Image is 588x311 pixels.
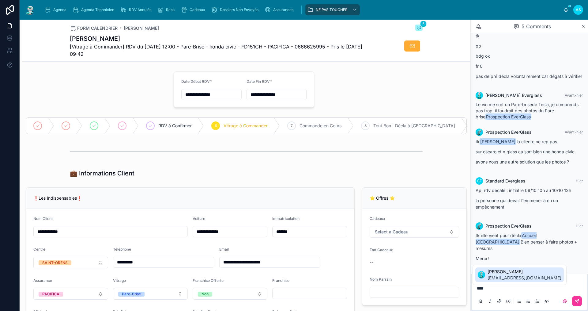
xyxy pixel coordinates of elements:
a: NE PAS TOUCHER [305,4,360,15]
button: Select Button [33,288,108,300]
span: ❗Les Indispensables❗ [33,195,82,201]
p: Merci ! [476,255,583,262]
a: [PERSON_NAME] [124,25,159,31]
div: PACIFICA [42,292,59,297]
span: [EMAIL_ADDRESS][DOMAIN_NAME] [488,275,561,281]
a: Rack [156,4,179,15]
span: Assurance [33,278,52,283]
div: SAINT-ORENS [42,260,68,265]
button: Select Button [193,288,267,300]
button: Select Button [113,288,188,300]
img: App logo [24,5,36,15]
span: Avant-hier [565,130,583,134]
a: Cadeaux [179,4,209,15]
div: Non [202,292,209,297]
a: Agenda [43,4,71,15]
p: Ap: rdv décalé : initial le 09/10 10h au 10/10 12h [476,187,583,194]
div: Pare-Brise [122,292,141,297]
span: [PERSON_NAME] Everglass [485,92,542,98]
span: Cadeaux [370,216,385,221]
span: Voiture [193,216,205,221]
p: tk [476,33,583,39]
span: Prospection EverGlass [485,129,532,135]
span: Nom Parrain [370,277,392,282]
span: -- [370,259,373,265]
span: Date Fin RDV [247,79,270,84]
span: 7 [291,123,293,128]
span: ⭐ Offres ⭐ [370,195,395,201]
span: Vitrage [113,278,126,283]
p: avons nous une autre solution que les photos ? [476,159,583,165]
span: Franchise [272,278,289,283]
span: [PERSON_NAME] [480,138,516,145]
button: Select Button [370,226,459,238]
span: [PERSON_NAME] [488,269,561,275]
p: pas de pré décla volontairement car dégats à vérifier [476,73,583,79]
p: fr 0 [476,63,583,69]
a: Dossiers Non Envoyés [209,4,263,15]
p: bdg ok [476,53,583,59]
a: FORM CALENDRIER [70,25,118,31]
span: Téléphone [113,247,131,251]
span: Vitrage à Commander [224,123,268,129]
p: pb [476,43,583,49]
span: Select a Cadeau [375,229,408,235]
span: SE [477,179,482,183]
span: Dossiers Non Envoyés [220,7,258,12]
div: scrollable content [40,3,563,17]
span: 5 [420,21,427,27]
span: Nom Client [33,216,53,221]
p: tk elle vient pour décla Bien penser à faire photos + mesures [476,232,583,251]
div: Suggested mentions [473,265,567,285]
span: RDV à Confirmer [158,123,192,129]
span: Date Début RDV [181,79,210,84]
a: Agenda Technicien [71,4,119,15]
span: Accueil [GEOGRAPHIC_DATA] [476,232,537,245]
span: Prospection EverGlass [485,223,532,229]
span: FORM CALENDRIER [77,25,118,31]
h1: 💼 Informations Client [70,169,134,178]
span: Rack [166,7,175,12]
span: Immatriculation [272,216,300,221]
span: Standard Everglass [485,178,526,184]
span: Email [219,247,229,251]
span: Franchise Offerte [193,278,224,283]
span: Hier [576,224,583,228]
span: RDV Annulés [129,7,151,12]
span: Centre [33,247,45,251]
span: Tout Bon | Décla à [GEOGRAPHIC_DATA] [373,123,455,129]
button: Select Button [33,257,108,268]
span: Avant-hier [565,93,583,98]
span: Hier [576,179,583,183]
a: RDV Annulés [119,4,156,15]
span: Agenda Technicien [81,7,114,12]
span: [Vitrage à Commander] RDV du [DATE] 12:00 - Pare-Brise - honda civic - FD151CH - PACIFICA - 06666... [70,43,377,58]
span: 8 [364,123,367,128]
span: Etat Cadeaux [370,248,393,252]
span: Prospection EverGlass [485,113,531,120]
p: tk la cliente ne rep pas [476,138,583,145]
span: Agenda [53,7,66,12]
span: Commande en Cours [300,123,341,129]
span: 6 [215,123,217,128]
p: la personne qui devait l'emmener à eu un empêchement [476,197,583,210]
button: 5 [415,25,423,32]
p: sur oscaro et x glass ca sort bien une honda civic [476,148,583,155]
span: Assurances [273,7,293,12]
span: NE PAS TOUCHER [316,7,348,12]
span: Le vin me sort un Pare-brisede Tesla, je comprends pas trop, il faudrait des photos du Pare-brise [476,102,579,119]
a: Assurances [263,4,298,15]
span: Cadeaux [190,7,205,12]
span: AS [576,7,581,12]
span: 5 Comments [522,23,551,30]
h1: [PERSON_NAME] [70,34,377,43]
